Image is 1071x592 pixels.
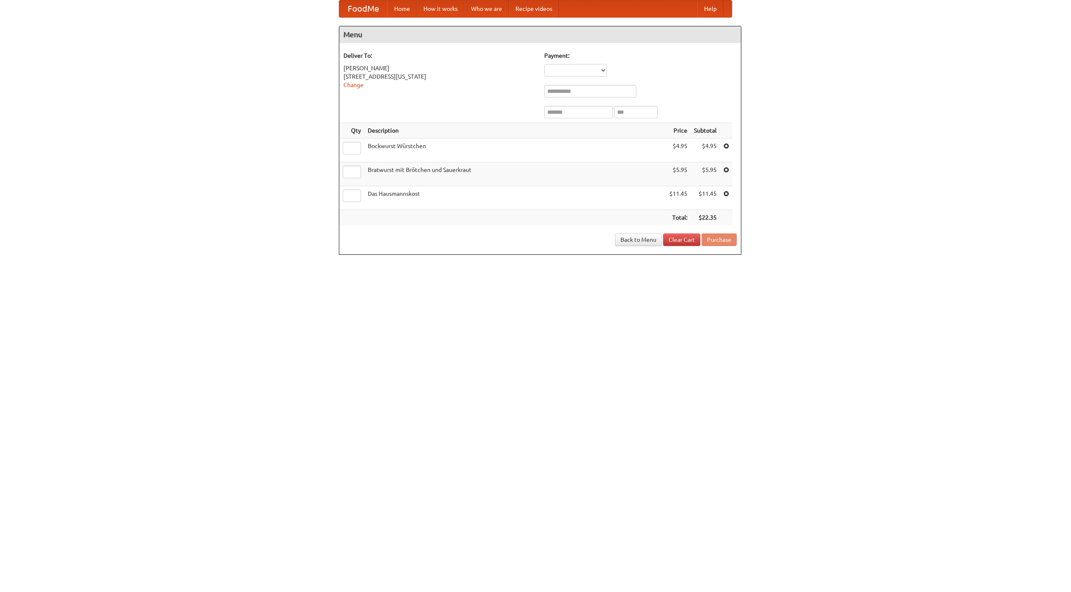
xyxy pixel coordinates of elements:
[387,0,417,17] a: Home
[343,72,536,81] div: [STREET_ADDRESS][US_STATE]
[339,0,387,17] a: FoodMe
[364,138,666,162] td: Bockwurst Würstchen
[343,64,536,72] div: [PERSON_NAME]
[691,186,720,210] td: $11.45
[364,162,666,186] td: Bratwurst mit Brötchen und Sauerkraut
[666,123,691,138] th: Price
[615,233,662,246] a: Back to Menu
[544,51,737,60] h5: Payment:
[364,123,666,138] th: Description
[691,123,720,138] th: Subtotal
[339,123,364,138] th: Qty
[364,186,666,210] td: Das Hausmannskost
[343,51,536,60] h5: Deliver To:
[509,0,559,17] a: Recipe videos
[666,138,691,162] td: $4.95
[702,233,737,246] button: Purchase
[417,0,464,17] a: How it works
[663,233,700,246] a: Clear Cart
[343,82,364,88] a: Change
[691,162,720,186] td: $5.95
[691,210,720,226] th: $22.35
[339,26,741,43] h4: Menu
[666,162,691,186] td: $5.95
[464,0,509,17] a: Who we are
[697,0,723,17] a: Help
[691,138,720,162] td: $4.95
[666,186,691,210] td: $11.45
[666,210,691,226] th: Total:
